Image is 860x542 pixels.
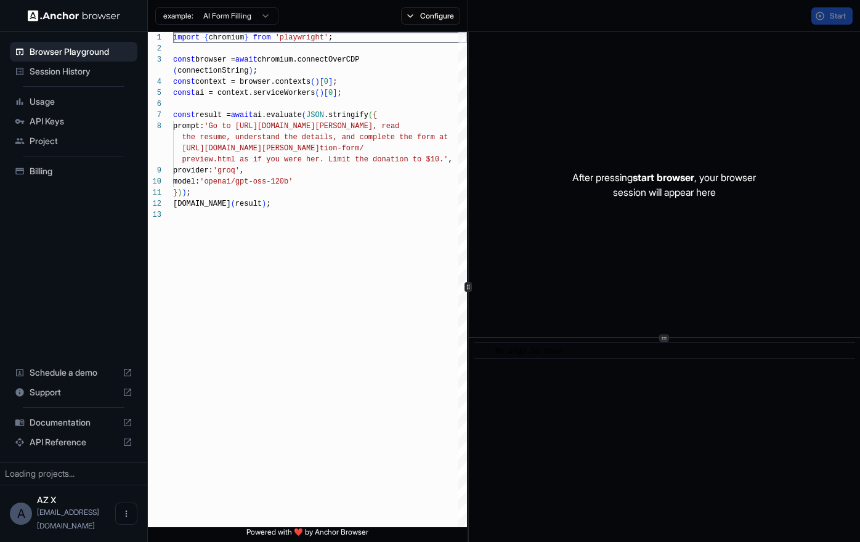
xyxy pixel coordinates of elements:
[30,135,132,147] span: Project
[333,89,337,97] span: ]
[148,87,161,99] div: 5
[173,89,195,97] span: const
[253,67,258,75] span: ;
[302,111,306,119] span: (
[173,188,177,197] span: }
[315,89,319,97] span: (
[148,43,161,54] div: 2
[337,89,341,97] span: ;
[177,67,248,75] span: connectionString
[148,54,161,65] div: 3
[324,89,328,97] span: [
[253,111,302,119] span: ai.evaluate
[148,165,161,176] div: 9
[235,55,258,64] span: await
[200,177,293,186] span: 'openai/gpt-oss-120b'
[10,382,137,402] div: Support
[10,111,137,131] div: API Keys
[258,55,360,64] span: chromium.connectOverCDP
[262,200,266,208] span: )
[266,200,270,208] span: ;
[195,55,235,64] span: browser =
[310,78,315,86] span: (
[209,33,245,42] span: chromium
[324,78,328,86] span: 0
[253,33,271,42] span: from
[633,171,694,184] span: start browser
[30,115,132,127] span: API Keys
[240,166,244,175] span: ,
[148,32,161,43] div: 1
[246,527,368,542] span: Powered with ❤️ by Anchor Browser
[163,11,193,21] span: example:
[480,345,486,357] span: ​
[30,366,118,379] span: Schedule a demo
[37,508,99,530] span: az@osum.com
[404,155,448,164] span: n to $10.'
[10,42,137,62] div: Browser Playground
[37,495,56,505] span: AZ X
[10,62,137,81] div: Session History
[495,347,562,355] span: No logs to show
[204,122,390,131] span: 'Go to [URL][DOMAIN_NAME][PERSON_NAME], re
[10,413,137,432] div: Documentation
[373,111,377,119] span: {
[30,95,132,108] span: Usage
[115,503,137,525] button: Open menu
[10,432,137,452] div: API Reference
[148,121,161,132] div: 8
[173,166,213,175] span: provider:
[10,161,137,181] div: Billing
[173,55,195,64] span: const
[182,155,404,164] span: preview.html as if you were her. Limit the donatio
[448,155,452,164] span: ,
[173,78,195,86] span: const
[391,122,399,131] span: ad
[333,78,337,86] span: ;
[28,10,120,22] img: Anchor Logo
[328,33,333,42] span: ;
[187,188,191,197] span: ;
[148,76,161,87] div: 4
[148,176,161,187] div: 10
[306,111,324,119] span: JSON
[182,188,186,197] span: )
[231,200,235,208] span: (
[10,92,137,111] div: Usage
[10,131,137,151] div: Project
[148,110,161,121] div: 7
[231,111,253,119] span: await
[248,67,253,75] span: )
[173,33,200,42] span: import
[368,111,373,119] span: (
[173,111,195,119] span: const
[195,78,310,86] span: context = browser.contexts
[30,165,132,177] span: Billing
[30,416,118,429] span: Documentation
[195,89,315,97] span: ai = context.serviceWorkers
[572,170,756,200] p: After pressing , your browser session will appear here
[10,503,32,525] div: A
[275,33,328,42] span: 'playwright'
[195,111,231,119] span: result =
[173,200,231,208] span: [DOMAIN_NAME]
[10,363,137,382] div: Schedule a demo
[328,89,333,97] span: 0
[173,67,177,75] span: (
[177,188,182,197] span: )
[148,209,161,220] div: 13
[244,33,248,42] span: }
[404,133,448,142] span: he form at
[328,78,333,86] span: ]
[235,200,262,208] span: result
[148,198,161,209] div: 12
[315,78,319,86] span: )
[148,187,161,198] div: 11
[30,386,118,398] span: Support
[30,65,132,78] span: Session History
[324,111,368,119] span: .stringify
[213,166,240,175] span: 'groq'
[320,89,324,97] span: )
[320,144,364,153] span: tion-form/
[182,144,319,153] span: [URL][DOMAIN_NAME][PERSON_NAME]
